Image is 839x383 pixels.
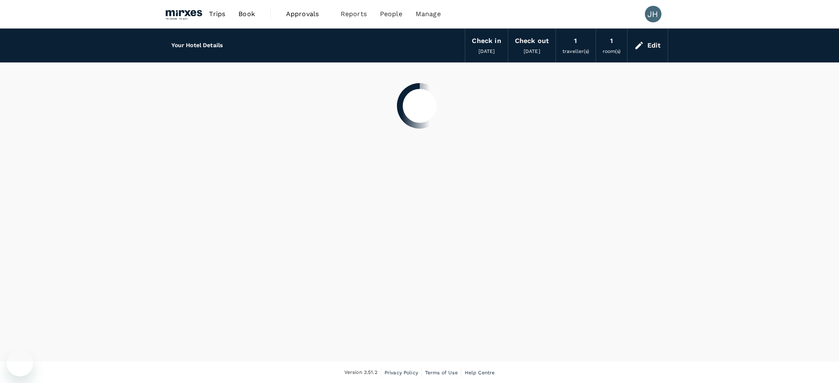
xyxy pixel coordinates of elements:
a: Privacy Policy [385,368,418,377]
span: Help Centre [465,370,495,376]
div: 1 [610,35,613,47]
div: Check in [472,35,501,47]
iframe: Button to launch messaging window [7,350,33,376]
span: [DATE] [478,48,495,54]
span: Manage [416,9,441,19]
span: traveller(s) [563,48,589,54]
span: Book [238,9,255,19]
span: Approvals [286,9,327,19]
span: People [380,9,402,19]
span: room(s) [603,48,620,54]
span: Terms of Use [425,370,458,376]
span: Reports [341,9,367,19]
span: Version 3.51.2 [344,369,377,377]
img: Mirxes Holding Pte Ltd [165,5,203,23]
div: Edit [647,40,661,51]
div: 1 [574,35,577,47]
h6: Your Hotel Details [171,41,223,50]
span: [DATE] [524,48,540,54]
a: Terms of Use [425,368,458,377]
div: JH [645,6,661,22]
span: Trips [209,9,225,19]
a: Help Centre [465,368,495,377]
div: Check out [515,35,549,47]
span: Privacy Policy [385,370,418,376]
